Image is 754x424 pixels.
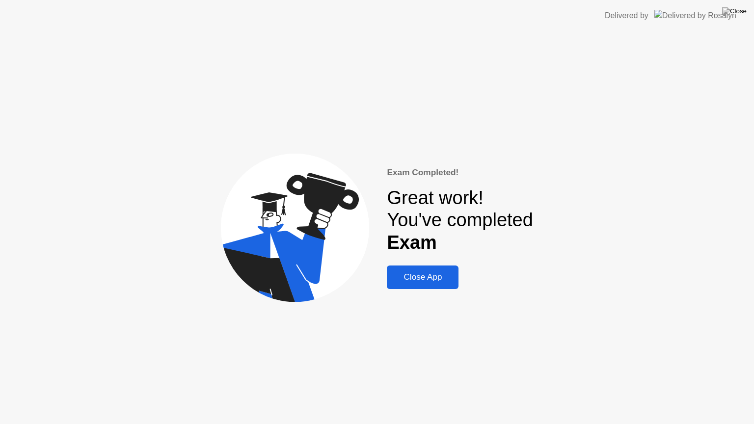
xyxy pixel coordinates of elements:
[654,10,736,21] img: Delivered by Rosalyn
[390,272,456,282] div: Close App
[387,187,533,254] div: Great work! You've completed
[387,265,458,289] button: Close App
[387,166,533,179] div: Exam Completed!
[605,10,648,22] div: Delivered by
[387,232,436,253] b: Exam
[722,7,747,15] img: Close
